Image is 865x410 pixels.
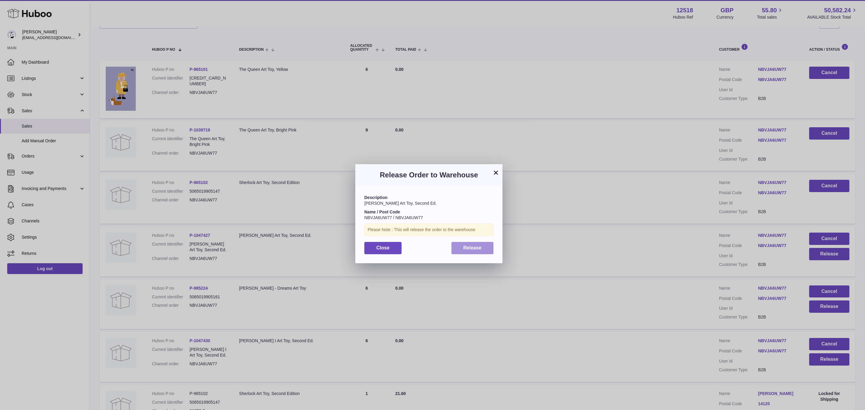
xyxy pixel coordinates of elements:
[492,169,499,176] button: ×
[364,215,423,220] span: NBVJA6UW77 / NBVJA6UW77
[364,170,493,180] h3: Release Order to Warehouse
[364,195,387,200] strong: Description
[364,224,493,236] div: Please Note : This will release the order to the warehouse
[364,210,400,214] strong: Name / Post Code
[364,201,437,206] span: [PERSON_NAME] Art Toy, Second Ed.
[364,242,402,254] button: Close
[463,245,482,250] span: Release
[451,242,494,254] button: Release
[376,245,390,250] span: Close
